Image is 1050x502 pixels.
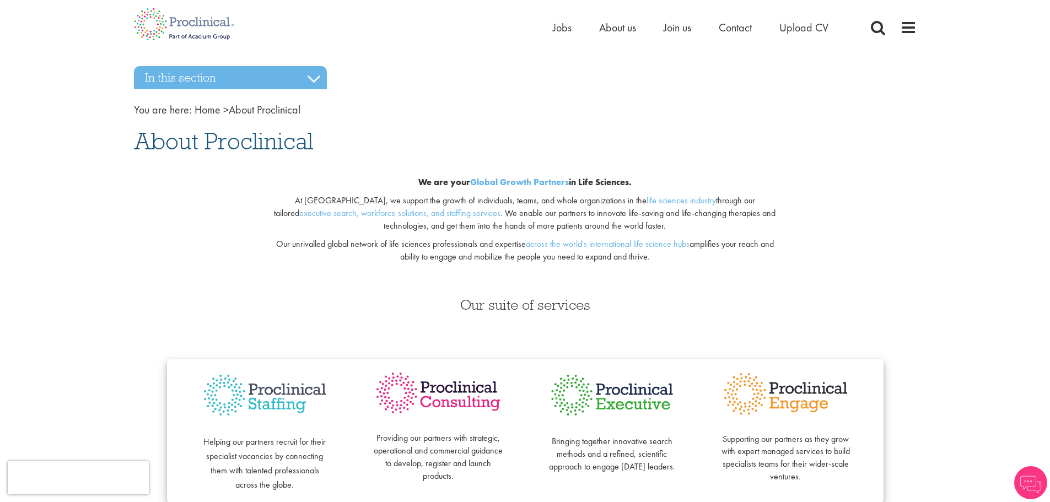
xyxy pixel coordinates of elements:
[470,176,569,188] a: Global Growth Partners
[267,238,783,263] p: Our unrivalled global network of life sciences professionals and expertise amplifies your reach a...
[8,461,149,494] iframe: reCAPTCHA
[1014,466,1047,499] img: Chatbot
[134,66,327,89] h3: In this section
[134,298,917,312] h3: Our suite of services
[134,126,313,156] span: About Proclinical
[779,20,828,35] a: Upload CV
[267,195,783,233] p: At [GEOGRAPHIC_DATA], we support the growth of individuals, teams, and whole organizations in the...
[418,176,632,188] b: We are your in Life Sciences.
[200,370,330,420] img: Proclinical Staffing
[203,436,326,490] span: Helping our partners recruit for their specialist vacancies by connecting them with talented prof...
[195,102,300,117] span: About Proclinical
[647,195,716,206] a: life sciences industry
[721,370,850,418] img: Proclinical Engage
[599,20,636,35] a: About us
[721,420,850,483] p: Supporting our partners as they grow with expert managed services to build specialists teams for ...
[664,20,691,35] a: Join us
[719,20,752,35] a: Contact
[195,102,220,117] a: breadcrumb link to Home
[299,207,500,219] a: executive search, workforce solutions, and staffing services
[547,370,677,420] img: Proclinical Executive
[553,20,572,35] a: Jobs
[223,102,229,117] span: >
[526,238,690,250] a: across the world's international life science hubs
[374,420,503,483] p: Providing our partners with strategic, operational and commercial guidance to develop, register a...
[374,370,503,416] img: Proclinical Consulting
[134,102,192,117] span: You are here:
[547,423,677,473] p: Bringing together innovative search methods and a refined, scientific approach to engage [DATE] l...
